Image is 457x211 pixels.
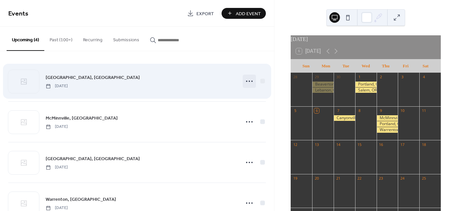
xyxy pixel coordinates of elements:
div: 9 [379,108,384,113]
div: 6 [314,108,319,113]
button: Submissions [108,27,145,50]
div: 8 [357,108,362,113]
div: 25 [421,176,426,181]
button: Recurring [78,27,108,50]
span: [DATE] [46,164,68,170]
div: Portland, OR [377,121,398,127]
span: McMinnville, [GEOGRAPHIC_DATA] [46,115,118,122]
div: 1 [357,75,362,80]
div: Sun [296,59,316,73]
div: 19 [293,176,298,181]
div: Salem, OR [355,88,377,93]
div: Portland, OR [355,82,377,87]
div: 21 [336,176,341,181]
div: 17 [400,142,405,147]
a: Warrenton, [GEOGRAPHIC_DATA] [46,195,116,203]
div: McMinnville, OR [377,115,398,121]
div: 16 [379,142,384,147]
div: Thu [376,59,395,73]
div: 28 [293,75,298,80]
div: 24 [400,176,405,181]
div: Beaverton, OR [312,82,334,87]
div: 13 [314,142,319,147]
a: Export [182,8,219,19]
a: McMinnville, [GEOGRAPHIC_DATA] [46,114,118,122]
div: 20 [314,176,319,181]
div: Wed [356,59,376,73]
div: Fri [395,59,415,73]
span: Add Event [236,10,261,17]
div: Lebanon, OR [312,88,334,93]
button: Past (100+) [44,27,78,50]
span: [DATE] [46,205,68,211]
button: Add Event [222,8,266,19]
span: Export [196,10,214,17]
a: [GEOGRAPHIC_DATA], [GEOGRAPHIC_DATA] [46,74,140,81]
div: 7 [336,108,341,113]
div: 23 [379,176,384,181]
div: 18 [421,142,426,147]
div: 22 [357,176,362,181]
div: 5 [293,108,298,113]
div: 3 [400,75,405,80]
div: 11 [421,108,426,113]
div: Warrenton, OR [377,127,398,133]
div: 4 [421,75,426,80]
div: Canyonville, OR [334,115,355,121]
div: 14 [336,142,341,147]
span: Events [8,7,28,20]
div: 15 [357,142,362,147]
div: Tue [336,59,356,73]
span: [DATE] [46,83,68,89]
div: 2 [379,75,384,80]
div: 29 [314,75,319,80]
a: [GEOGRAPHIC_DATA], [GEOGRAPHIC_DATA] [46,155,140,162]
div: Sat [416,59,436,73]
button: Upcoming (4) [7,27,44,51]
div: 10 [400,108,405,113]
div: 12 [293,142,298,147]
span: [GEOGRAPHIC_DATA], [GEOGRAPHIC_DATA] [46,156,140,162]
div: Mon [316,59,336,73]
span: [DATE] [46,124,68,130]
div: 30 [336,75,341,80]
div: [DATE] [291,35,441,43]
